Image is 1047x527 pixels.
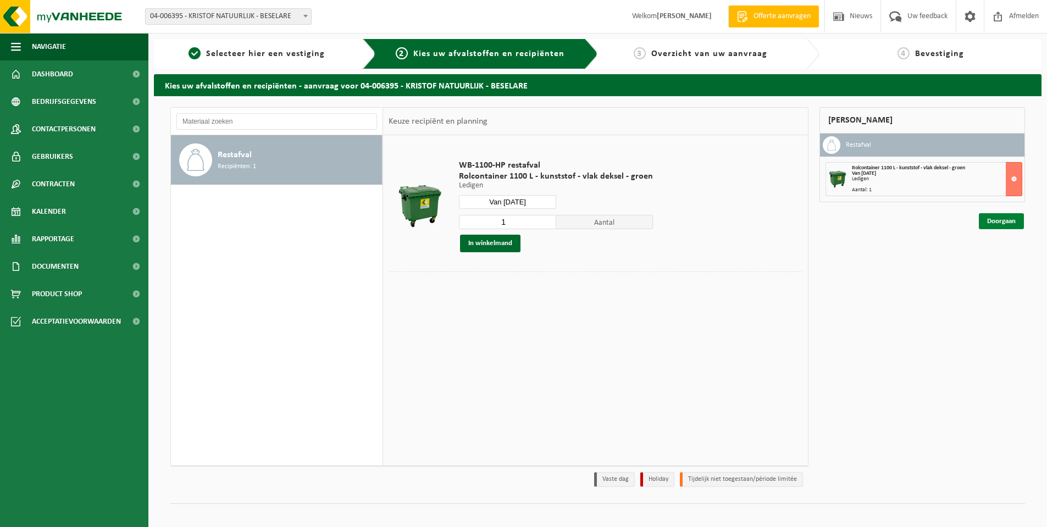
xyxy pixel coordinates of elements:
[32,225,74,253] span: Rapportage
[852,165,965,171] span: Rolcontainer 1100 L - kunststof - vlak deksel - groen
[32,143,73,170] span: Gebruikers
[640,472,674,487] li: Holiday
[396,47,408,59] span: 2
[32,88,96,115] span: Bedrijfsgegevens
[657,12,712,20] strong: [PERSON_NAME]
[852,170,876,176] strong: Van [DATE]
[819,107,1025,134] div: [PERSON_NAME]
[728,5,819,27] a: Offerte aanvragen
[413,49,564,58] span: Kies uw afvalstoffen en recipiënten
[171,135,383,185] button: Restafval Recipiënten: 1
[979,213,1024,229] a: Doorgaan
[459,160,653,171] span: WB-1100-HP restafval
[145,8,312,25] span: 04-006395 - KRISTOF NATUURLIJK - BESELARE
[651,49,767,58] span: Overzicht van uw aanvraag
[852,176,1022,182] div: Ledigen
[218,148,252,162] span: Restafval
[32,33,66,60] span: Navigatie
[751,11,813,22] span: Offerte aanvragen
[556,215,653,229] span: Aantal
[32,198,66,225] span: Kalender
[176,113,377,130] input: Materiaal zoeken
[32,115,96,143] span: Contactpersonen
[634,47,646,59] span: 3
[846,136,871,154] h3: Restafval
[32,253,79,280] span: Documenten
[32,280,82,308] span: Product Shop
[852,187,1022,193] div: Aantal: 1
[898,47,910,59] span: 4
[32,60,73,88] span: Dashboard
[915,49,964,58] span: Bevestiging
[460,235,520,252] button: In winkelmand
[459,182,653,190] p: Ledigen
[146,9,311,24] span: 04-006395 - KRISTOF NATUURLIJK - BESELARE
[32,308,121,335] span: Acceptatievoorwaarden
[459,171,653,182] span: Rolcontainer 1100 L - kunststof - vlak deksel - groen
[680,472,803,487] li: Tijdelijk niet toegestaan/période limitée
[189,47,201,59] span: 1
[154,74,1042,96] h2: Kies uw afvalstoffen en recipiënten - aanvraag voor 04-006395 - KRISTOF NATUURLIJK - BESELARE
[218,162,256,172] span: Recipiënten: 1
[383,108,493,135] div: Keuze recipiënt en planning
[206,49,325,58] span: Selecteer hier een vestiging
[159,47,354,60] a: 1Selecteer hier een vestiging
[459,195,556,209] input: Selecteer datum
[594,472,635,487] li: Vaste dag
[32,170,75,198] span: Contracten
